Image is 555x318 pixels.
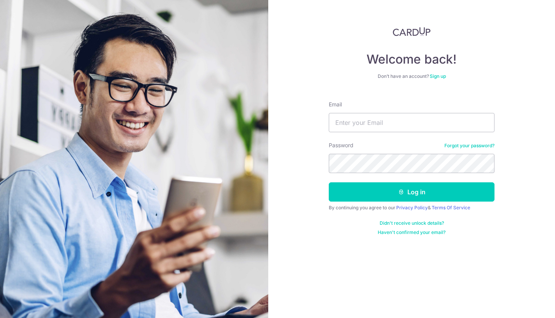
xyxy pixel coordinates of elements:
a: Privacy Policy [396,205,428,210]
a: Terms Of Service [432,205,470,210]
button: Log in [329,182,494,202]
div: By continuing you agree to our & [329,205,494,211]
a: Haven't confirmed your email? [378,229,446,236]
div: Don’t have an account? [329,73,494,79]
a: Didn't receive unlock details? [380,220,444,226]
label: Password [329,141,353,149]
a: Forgot your password? [444,143,494,149]
a: Sign up [430,73,446,79]
img: CardUp Logo [393,27,431,36]
h4: Welcome back! [329,52,494,67]
input: Enter your Email [329,113,494,132]
label: Email [329,101,342,108]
